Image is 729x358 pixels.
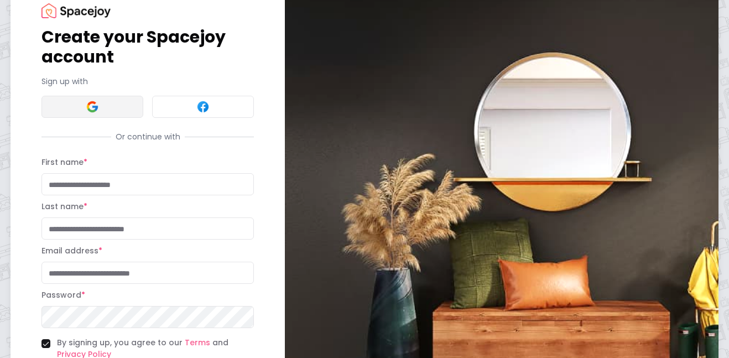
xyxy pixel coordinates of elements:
[41,289,85,300] label: Password
[41,3,111,18] img: Spacejoy Logo
[41,201,87,212] label: Last name
[196,100,210,113] img: Facebook signin
[185,337,210,348] a: Terms
[41,157,87,168] label: First name
[86,100,99,113] img: Google signin
[41,76,254,87] p: Sign up with
[111,131,185,142] span: Or continue with
[41,245,102,256] label: Email address
[41,27,254,67] h1: Create your Spacejoy account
